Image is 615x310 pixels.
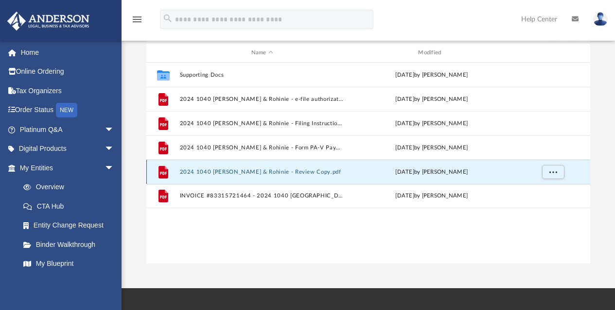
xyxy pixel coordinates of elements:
[151,49,175,57] div: id
[7,100,129,120] a: Order StatusNEW
[179,193,345,199] button: INVOICE #83315721464 - 2024 1040 [GEOGRAPHIC_DATA][PERSON_NAME] & Rohinie - Expedite Fee.pdf
[349,144,514,152] div: [DATE] by [PERSON_NAME]
[146,63,591,264] div: grid
[7,81,129,100] a: Tax Organizers
[518,49,586,57] div: id
[105,158,124,178] span: arrow_drop_down
[179,72,345,78] button: Supporting Docs
[542,165,564,179] button: More options
[179,169,345,175] button: 2024 1040 [PERSON_NAME] & Rohinie - Review Copy.pdf
[349,192,514,200] div: [DATE] by [PERSON_NAME]
[179,145,345,151] button: 2024 1040 [PERSON_NAME] & Rohinie - Form PA-V Payment Voucher.pdf
[14,196,129,216] a: CTA Hub
[131,18,143,25] a: menu
[349,71,514,80] div: [DATE] by [PERSON_NAME]
[162,13,173,24] i: search
[349,168,514,177] div: [DATE] by [PERSON_NAME]
[7,139,129,159] a: Digital Productsarrow_drop_down
[105,139,124,159] span: arrow_drop_down
[7,158,129,178] a: My Entitiesarrow_drop_down
[14,235,129,254] a: Binder Walkthrough
[7,62,129,82] a: Online Ordering
[593,12,608,26] img: User Pic
[349,95,514,104] div: [DATE] by [PERSON_NAME]
[7,43,129,62] a: Home
[179,49,344,57] div: Name
[56,103,77,117] div: NEW
[131,14,143,25] i: menu
[14,273,129,293] a: Tax Due Dates
[14,216,129,235] a: Entity Change Request
[349,119,514,128] div: [DATE] by [PERSON_NAME]
[179,120,345,127] button: 2024 1040 [PERSON_NAME] & Rohinie - Filing Instructions.pdf
[4,12,92,31] img: Anderson Advisors Platinum Portal
[7,120,129,139] a: Platinum Q&Aarrow_drop_down
[14,254,124,274] a: My Blueprint
[105,120,124,140] span: arrow_drop_down
[349,49,514,57] div: Modified
[14,178,129,197] a: Overview
[179,96,345,102] button: 2024 1040 [PERSON_NAME] & Rohinie - e-file authorization - please sign.pdf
